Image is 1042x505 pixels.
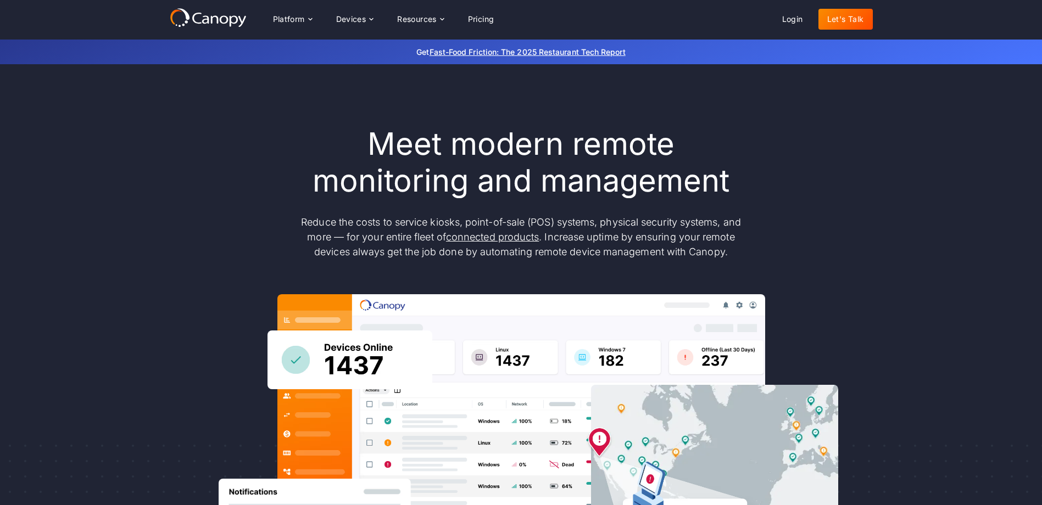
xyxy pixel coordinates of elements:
p: Get [252,46,790,58]
div: Resources [388,8,452,30]
img: Canopy sees how many devices are online [268,330,432,389]
a: Pricing [459,9,503,30]
a: Let's Talk [818,9,873,30]
h1: Meet modern remote monitoring and management [291,126,752,199]
div: Platform [264,8,321,30]
div: Platform [273,15,305,23]
a: Login [773,9,812,30]
p: Reduce the costs to service kiosks, point-of-sale (POS) systems, physical security systems, and m... [291,215,752,259]
a: Fast-Food Friction: The 2025 Restaurant Tech Report [430,47,626,57]
div: Devices [336,15,366,23]
div: Devices [327,8,382,30]
div: Resources [397,15,437,23]
a: connected products [446,231,539,243]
